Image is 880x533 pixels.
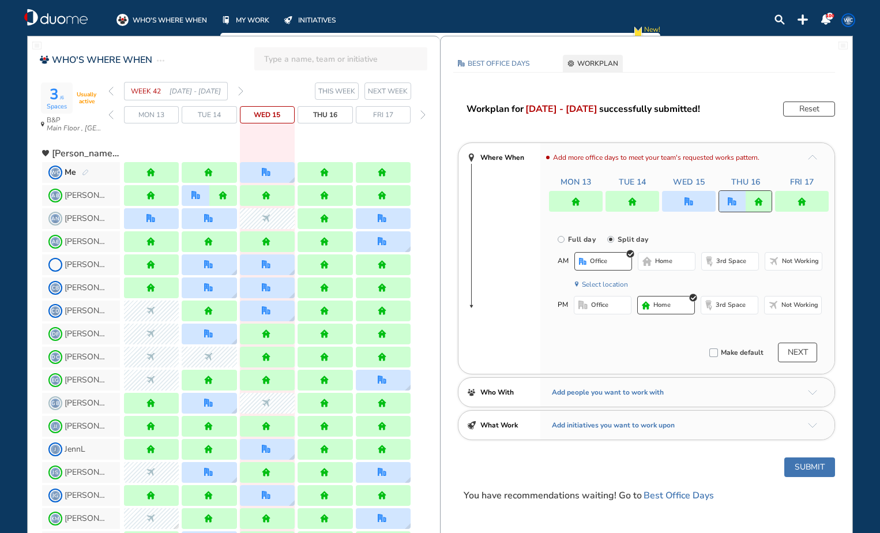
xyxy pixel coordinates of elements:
[566,231,596,246] label: Full day
[378,237,386,246] div: office
[782,257,819,266] span: Not working
[709,348,718,357] img: checkbox_unchecked.91696f6c.svg
[418,106,428,123] div: forward day
[146,260,155,269] img: home.de338a94.svg
[632,24,644,42] img: new-notification.cd065810.svg
[108,106,111,123] div: back day
[764,296,822,314] button: nonworking-bdbdbdNot working
[289,177,295,183] img: grid-tooltip.ec663082.svg
[231,292,237,298] div: location dialog
[579,258,586,265] div: office
[231,408,237,414] div: location dialog
[808,155,817,160] img: arrow-up-a5b4c4.8f66f914.svg
[146,237,155,246] div: home
[378,260,386,269] img: home.de338a94.svg
[131,85,170,97] span: WEEK 42
[108,82,243,100] div: week navigation
[781,301,818,310] span: Not working
[378,191,386,200] div: home
[320,306,329,315] div: home
[838,41,848,50] div: fullwidthpage
[204,214,213,223] div: office
[644,24,660,42] span: New!
[39,55,49,65] div: whoswherewhen-red-on
[615,231,648,246] label: Split day
[262,191,270,200] img: home.de338a94.svg
[65,283,108,292] span: [PERSON_NAME]
[51,191,60,200] span: AB
[774,14,785,25] img: search-lens.23226280.svg
[204,352,213,361] img: nonworking.b46b09a6.svg
[320,260,329,269] img: home.de338a94.svg
[146,329,155,338] img: nonworking.b46b09a6.svg
[378,329,386,338] img: home.de338a94.svg
[209,185,237,206] div: home
[220,14,232,26] div: mywork-off
[146,306,155,315] div: nonworking
[574,281,579,288] img: location-pin-4175b1.fc825908.svg
[231,339,237,344] div: location dialog
[320,283,329,292] div: home
[146,306,155,315] img: nonworking.b46b09a6.svg
[378,168,386,177] img: home.de338a94.svg
[320,283,329,292] img: home.de338a94.svg
[289,454,295,460] div: location dialog
[728,197,736,206] img: office.a375675b.svg
[170,85,221,97] span: [DATE] - [DATE]
[108,110,114,119] img: thin-left-arrow-grey.f0cbfd8f.svg
[632,24,644,42] div: new-notification
[378,191,386,200] img: home.de338a94.svg
[378,306,386,315] img: home.de338a94.svg
[405,477,411,483] div: location dialog
[204,352,213,361] div: nonworking
[467,164,476,308] div: downward-line
[236,14,269,26] span: MY WORK
[289,500,295,506] img: grid-tooltip.ec663082.svg
[133,14,207,26] span: WHO'S WHERE WHEN
[808,390,817,395] div: arrow-down-a5b4c4
[405,523,411,529] div: location dialog
[821,14,831,25] div: notification-panel-on
[642,257,652,266] div: home-bdbdbd
[378,260,386,269] div: home
[637,296,695,314] button: homehomeround_checked
[626,250,634,258] div: round_checked
[378,283,386,292] div: home
[467,102,524,116] span: Workplan for
[32,41,42,50] div: fullwidthpage
[262,191,270,200] div: home
[579,258,586,265] img: office.a375675b.svg
[405,385,411,391] div: location dialog
[689,294,697,302] img: round_checked.c5cc9eaf.svg
[32,41,42,50] img: fullwidthpage.7645317a.svg
[42,150,49,157] div: heart-black
[364,82,411,100] button: next week
[378,168,386,177] div: home
[320,329,329,338] img: home.de338a94.svg
[468,58,529,69] span: BEST OFFICE DAYS
[320,214,329,223] img: home.de338a94.svg
[368,85,408,97] span: NEXT WEEK
[51,237,60,246] span: AE
[453,55,534,72] button: office-6184adBEST OFFICE DAYS
[47,125,103,133] i: Main Floor , [GEOGRAPHIC_DATA]
[37,79,104,136] section: location-indicator
[525,102,597,116] span: [DATE] - [DATE]
[47,103,67,111] span: Spaces
[262,329,270,338] img: home.de338a94.svg
[262,237,270,246] div: home
[582,279,628,290] button: Select location
[567,60,574,67] div: settings-cog-404040
[578,301,588,310] div: office-bdbdbd
[262,214,270,223] img: nonworking.b46b09a6.svg
[146,283,155,292] img: home.de338a94.svg
[644,489,714,502] span: Best Office Days
[146,191,155,200] div: home
[808,423,817,428] img: arrow-down-a5b4c4.8020f2c1.svg
[567,60,574,67] img: settings-cog-404040.ec54328e.svg
[769,301,778,310] img: nonworking-bdbdbd.5da2fb1e.svg
[231,269,237,275] div: location dialog
[204,168,213,177] img: home.de338a94.svg
[282,14,336,26] a: INITIATIVES
[231,408,237,414] img: grid-tooltip.ec663082.svg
